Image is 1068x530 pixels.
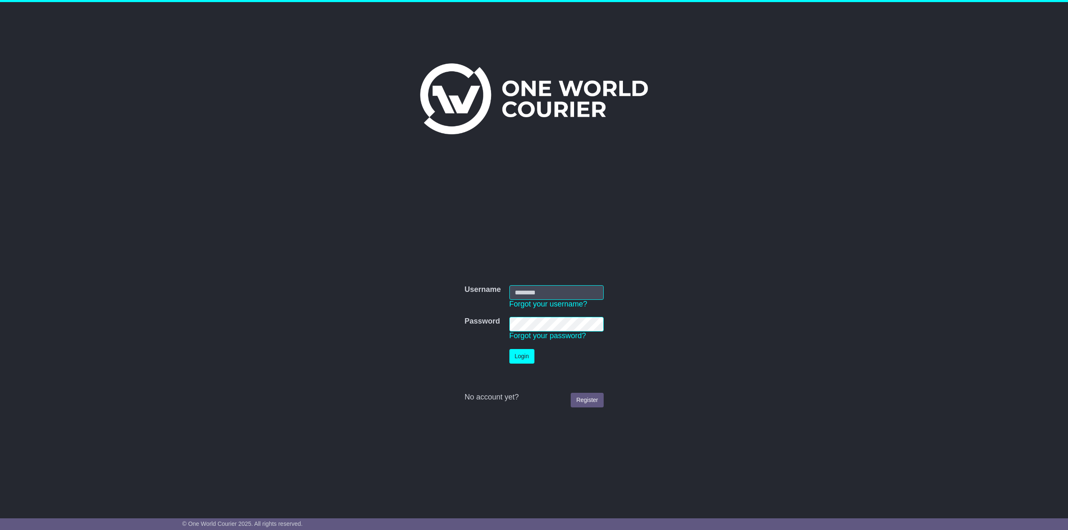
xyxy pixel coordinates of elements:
[509,349,534,364] button: Login
[509,300,587,308] a: Forgot your username?
[571,393,603,407] a: Register
[509,332,586,340] a: Forgot your password?
[464,317,500,326] label: Password
[420,63,648,134] img: One World
[464,393,603,402] div: No account yet?
[182,520,303,527] span: © One World Courier 2025. All rights reserved.
[464,285,501,294] label: Username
